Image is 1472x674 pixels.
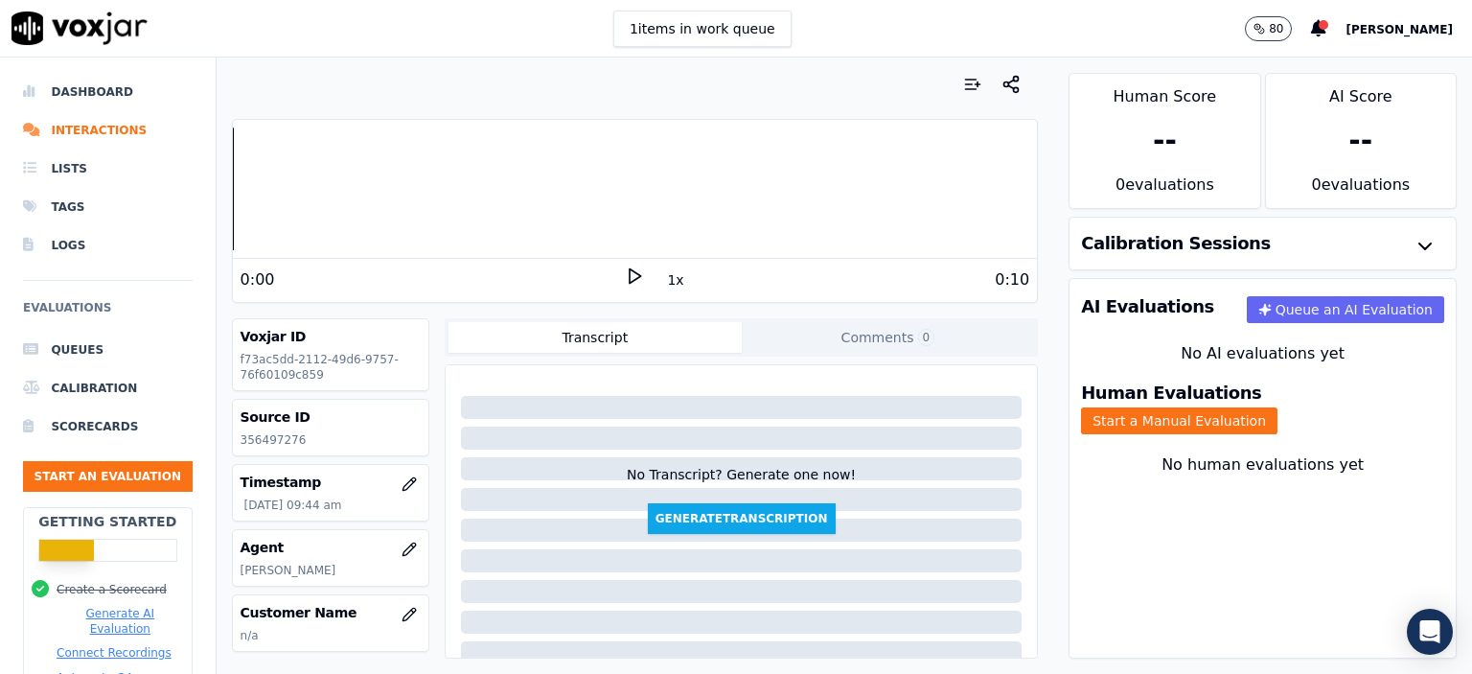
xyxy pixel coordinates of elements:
[11,12,148,45] img: voxjar logo
[448,322,742,353] button: Transcript
[1081,235,1271,252] h3: Calibration Sessions
[1081,384,1261,402] h3: Human Evaluations
[742,322,1035,353] button: Comments
[57,606,184,637] button: Generate AI Evaluation
[613,11,792,47] button: 1items in work queue
[23,111,193,150] a: Interactions
[23,407,193,446] a: Scorecards
[23,296,193,331] h6: Evaluations
[23,188,193,226] a: Tags
[1069,74,1259,108] div: Human Score
[23,226,193,265] a: Logs
[23,331,193,369] a: Queues
[1153,124,1177,158] div: --
[1245,16,1292,41] button: 80
[241,538,421,557] h3: Agent
[1348,124,1372,158] div: --
[648,503,836,534] button: GenerateTranscription
[663,267,687,293] button: 1x
[995,268,1029,291] div: 0:10
[57,582,167,597] button: Create a Scorecard
[241,603,421,622] h3: Customer Name
[1266,74,1456,108] div: AI Score
[1069,174,1259,208] div: 0 evaluation s
[57,645,172,661] button: Connect Recordings
[38,512,176,531] h2: Getting Started
[241,327,421,346] h3: Voxjar ID
[241,268,275,291] div: 0:00
[1247,296,1444,323] button: Queue an AI Evaluation
[1266,174,1456,208] div: 0 evaluation s
[1085,342,1440,365] div: No AI evaluations yet
[244,498,421,513] p: [DATE] 09:44 am
[1407,609,1453,655] div: Open Intercom Messenger
[23,369,193,407] a: Calibration
[1245,16,1311,41] button: 80
[918,329,935,346] span: 0
[241,628,421,643] p: n/a
[1345,17,1472,40] button: [PERSON_NAME]
[1269,21,1283,36] p: 80
[627,465,856,503] div: No Transcript? Generate one now!
[1085,453,1440,523] div: No human evaluations yet
[241,563,421,578] p: [PERSON_NAME]
[1081,407,1277,434] button: Start a Manual Evaluation
[241,352,421,383] p: f73ac5dd-2112-49d6-9757-76f60109c859
[23,461,193,492] button: Start an Evaluation
[23,150,193,188] a: Lists
[1345,23,1453,36] span: [PERSON_NAME]
[23,73,193,111] a: Dashboard
[1081,298,1214,315] h3: AI Evaluations
[241,432,421,448] p: 356497276
[241,473,421,492] h3: Timestamp
[241,407,421,427] h3: Source ID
